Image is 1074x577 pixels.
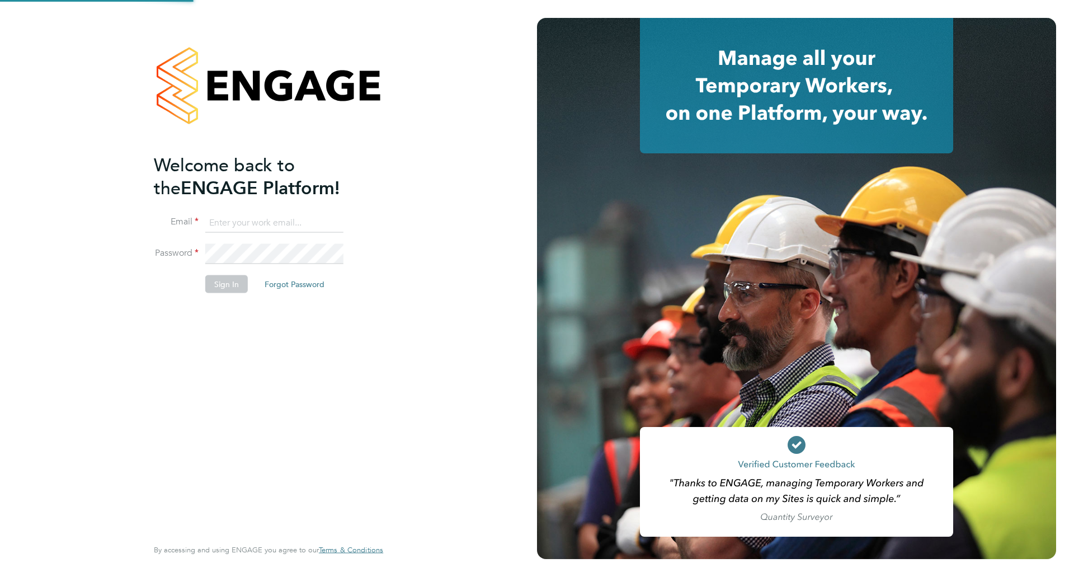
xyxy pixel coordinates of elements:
span: By accessing and using ENGAGE you agree to our [154,545,383,555]
h2: ENGAGE Platform! [154,153,372,199]
span: Welcome back to the [154,154,295,199]
label: Password [154,247,199,259]
button: Sign In [205,275,248,293]
label: Email [154,216,199,228]
a: Terms & Conditions [319,546,383,555]
button: Forgot Password [256,275,333,293]
input: Enter your work email... [205,213,343,233]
